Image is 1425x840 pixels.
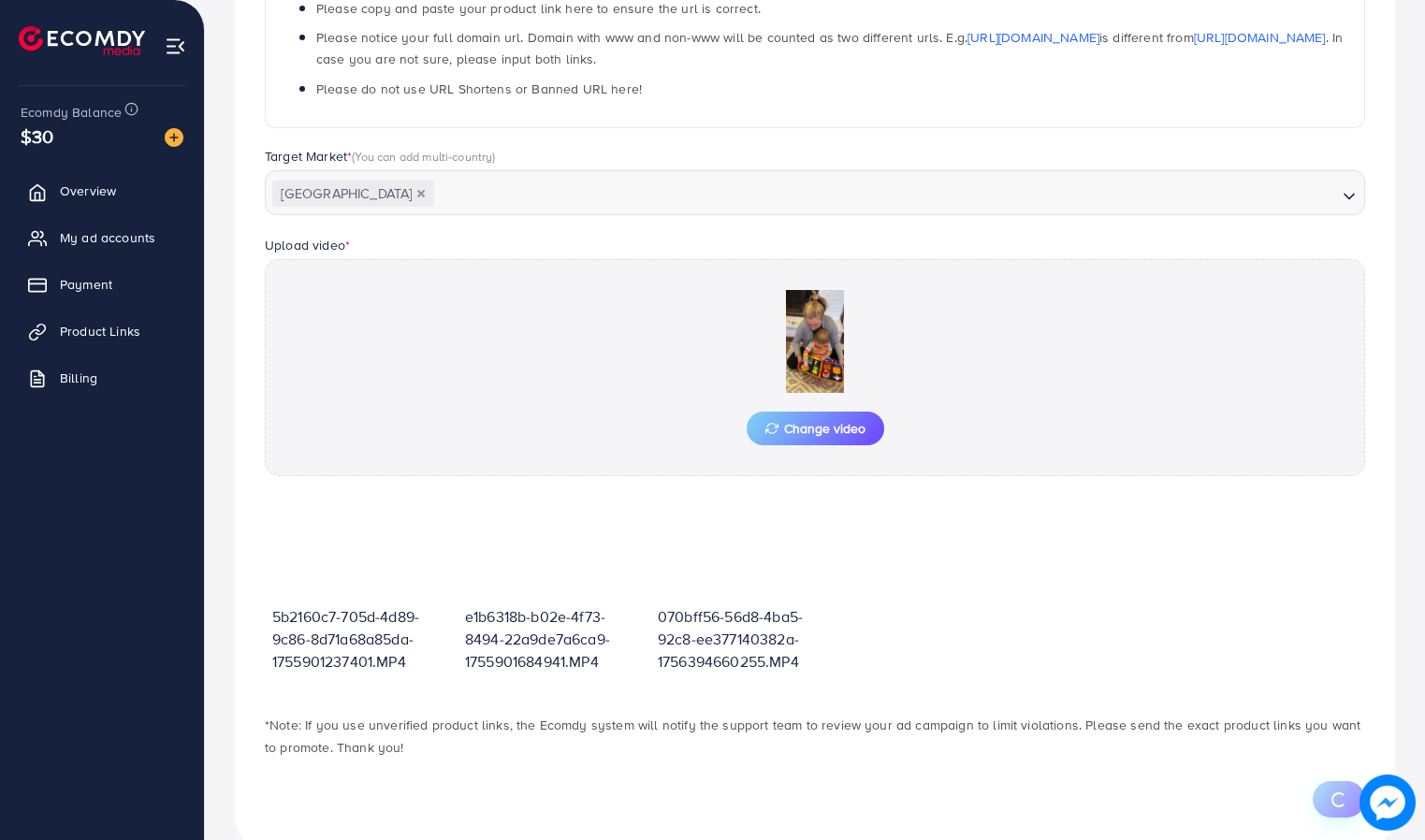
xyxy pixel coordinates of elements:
[14,266,190,303] a: Payment
[436,180,1335,209] input: Search for option
[265,714,1365,759] p: *Note: If you use unverified product links, the Ecomdy system will notify the support team to rev...
[265,147,496,166] label: Target Market
[14,312,190,350] a: Product Links
[316,80,642,98] span: Please do not use URL Shortens or Banned URL here!
[21,103,122,122] span: Ecomdy Balance
[967,28,1099,47] a: [URL][DOMAIN_NAME]
[1360,775,1416,831] img: image
[165,128,183,147] img: image
[265,170,1365,215] div: Search for option
[19,26,145,55] img: logo
[60,369,97,387] span: Billing
[658,605,836,673] p: 070bff56-56d8-4ba5-92c8-ee377140382a-1756394660255.MP4
[416,189,426,198] button: Deselect United Arab Emirates
[60,275,112,294] span: Payment
[60,228,155,247] span: My ad accounts
[316,28,1343,68] span: Please notice your full domain url. Domain with www and non-www will be counted as two different ...
[18,119,57,154] span: $30
[352,148,495,165] span: (You can add multi-country)
[60,181,116,200] span: Overview
[60,322,140,340] span: Product Links
[14,172,190,210] a: Overview
[721,290,909,393] img: Preview Image
[1194,28,1326,47] a: [URL][DOMAIN_NAME]
[272,605,450,673] p: 5b2160c7-705d-4d89-9c86-8d71a68a85da-1755901237401.MP4
[165,36,186,57] img: menu
[272,181,434,207] span: [GEOGRAPHIC_DATA]
[465,605,643,673] p: e1b6318b-b02e-4f73-8494-22a9de7a6ca9-1755901684941.MP4
[14,359,190,397] a: Billing
[14,219,190,256] a: My ad accounts
[747,412,884,445] button: Change video
[765,422,865,435] span: Change video
[265,236,350,254] label: Upload video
